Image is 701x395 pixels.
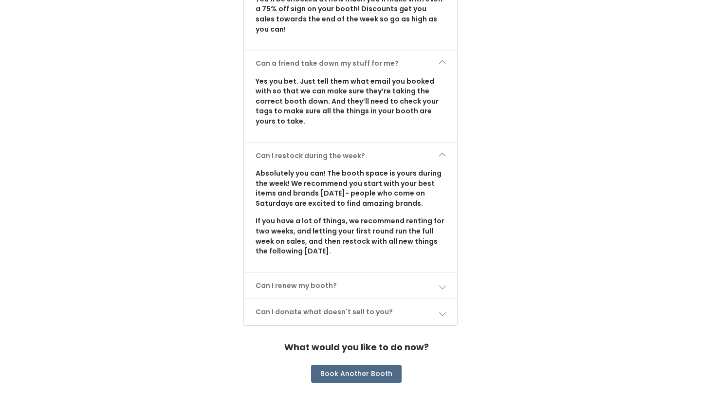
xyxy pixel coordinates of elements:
[244,51,458,76] a: Can a friend take down my stuff for me?
[244,143,458,169] a: Can I restock during the week?
[244,273,458,299] a: Can I renew my booth?
[256,168,446,208] p: Absolutely you can! The booth space is yours during the week! We recommend you start with your be...
[256,76,446,126] p: Yes you bet. Just tell them what email you booked with so that we can make sure they’re taking th...
[244,299,458,325] a: Can I donate what doesn't sell to you?
[256,216,446,256] p: If you have a lot of things, we recommend renting for two weeks, and letting your first round run...
[311,365,402,383] button: Book Another Booth
[284,338,429,357] h4: What would you like to do now?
